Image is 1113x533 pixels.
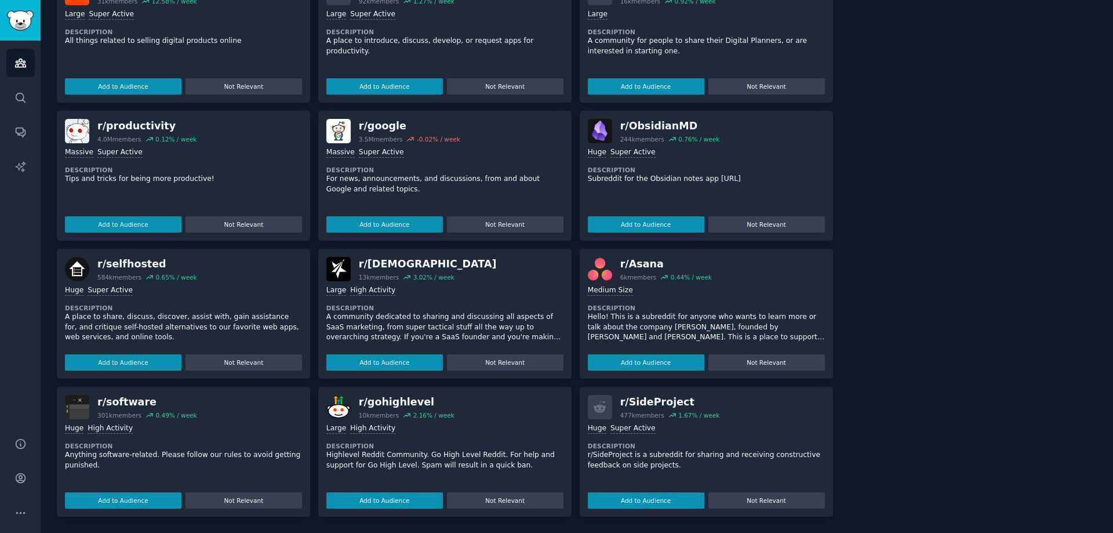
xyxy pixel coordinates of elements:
div: 244k members [620,135,664,143]
button: Add to Audience [65,492,181,509]
dt: Description [65,442,302,450]
div: 3.5M members [359,135,403,143]
div: High Activity [88,423,133,434]
div: Large [65,9,85,20]
dt: Description [588,442,825,450]
button: Add to Audience [326,78,443,95]
button: Add to Audience [588,78,704,95]
img: selfhosted [65,257,89,281]
button: Not Relevant [185,216,302,233]
div: r/ productivity [97,119,197,133]
div: 0.12 % / week [155,135,197,143]
div: 0.44 % / week [671,273,712,281]
dt: Description [326,442,563,450]
div: Super Active [97,147,143,158]
button: Add to Audience [326,216,443,233]
div: Huge [588,147,606,158]
img: Asana [588,257,612,281]
div: r/ ObsidianMD [620,119,720,133]
div: High Activity [350,285,395,296]
p: A community for people to share their Digital Planners, or are interested in starting one. [588,36,825,56]
p: For news, announcements, and discussions, from and about Google and related topics. [326,174,563,194]
button: Not Relevant [708,78,825,95]
div: High Activity [350,423,395,434]
div: Super Active [89,9,134,20]
div: Super Active [88,285,133,296]
div: r/ software [97,395,197,409]
div: 0.65 % / week [155,273,197,281]
div: r/ [DEMOGRAPHIC_DATA] [359,257,497,271]
button: Add to Audience [326,354,443,371]
div: 2.16 % / week [413,411,454,419]
div: -0.02 % / week [417,135,460,143]
div: Huge [65,423,83,434]
button: Add to Audience [588,216,704,233]
div: Medium Size [588,285,633,296]
div: Massive [65,147,93,158]
div: r/ google [359,119,460,133]
button: Not Relevant [708,492,825,509]
dt: Description [588,166,825,174]
button: Not Relevant [185,492,302,509]
div: Large [588,9,608,20]
p: r/SideProject is a subreddit for sharing and receiving constructive feedback on side projects. [588,450,825,470]
button: Not Relevant [708,354,825,371]
img: gohighlevel [326,395,351,419]
div: Super Active [610,423,656,434]
div: r/ selfhosted [97,257,197,271]
img: productivity [65,119,89,143]
div: 6k members [620,273,657,281]
dt: Description [326,28,563,36]
button: Not Relevant [447,78,563,95]
img: google [326,119,351,143]
p: All things related to selling digital products online [65,36,302,46]
div: Large [326,285,346,296]
div: Super Active [350,9,395,20]
div: Super Active [359,147,404,158]
div: r/ Asana [620,257,712,271]
img: software [65,395,89,419]
div: Large [326,423,346,434]
div: 4.0M members [97,135,141,143]
p: A place to introduce, discuss, develop, or request apps for productivity. [326,36,563,56]
p: Anything software-related. Please follow our rules to avoid getting punished. [65,450,302,470]
div: 301k members [97,411,141,419]
div: Large [326,9,346,20]
img: SaaSMarketing [326,257,351,281]
div: 0.76 % / week [678,135,719,143]
div: 0.49 % / week [155,411,197,419]
div: r/ gohighlevel [359,395,454,409]
div: Huge [588,423,606,434]
dt: Description [588,304,825,312]
dt: Description [588,28,825,36]
div: r/ SideProject [620,395,720,409]
div: 10k members [359,411,399,419]
button: Add to Audience [588,492,704,509]
div: 1.67 % / week [678,411,719,419]
button: Add to Audience [65,354,181,371]
button: Not Relevant [708,216,825,233]
div: Super Active [610,147,656,158]
div: 13k members [359,273,399,281]
p: Subreddit for the Obsidian notes app [URL] [588,174,825,184]
div: Huge [65,285,83,296]
button: Add to Audience [588,354,704,371]
div: Massive [326,147,355,158]
button: Not Relevant [185,354,302,371]
img: GummySearch logo [7,10,34,31]
p: Tips and tricks for being more productive! [65,174,302,184]
dt: Description [65,304,302,312]
dt: Description [65,28,302,36]
p: A place to share, discuss, discover, assist with, gain assistance for, and critique self-hosted a... [65,312,302,343]
button: Not Relevant [447,354,563,371]
img: ObsidianMD [588,119,612,143]
p: Hello! This is a subreddit for anyone who wants to learn more or talk about the company [PERSON_N... [588,312,825,343]
div: 477k members [620,411,664,419]
button: Not Relevant [185,78,302,95]
button: Add to Audience [326,492,443,509]
p: Highlevel Reddit Community. Go High Level Reddit. For help and support for Go High Level. Spam wi... [326,450,563,470]
div: 3.02 % / week [413,273,454,281]
dt: Description [326,304,563,312]
p: A community dedicated to sharing and discussing all aspects of SaaS marketing, from super tactica... [326,312,563,343]
button: Add to Audience [65,78,181,95]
